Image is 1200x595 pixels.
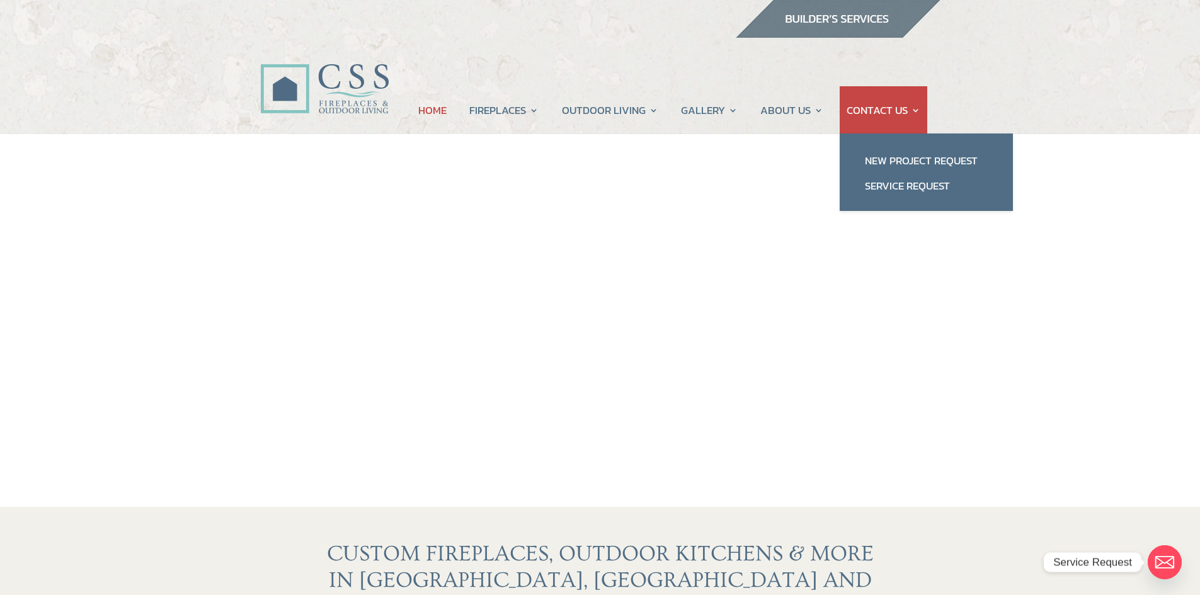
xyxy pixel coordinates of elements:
[681,86,738,134] a: GALLERY
[469,86,539,134] a: FIREPLACES
[760,86,823,134] a: ABOUT US
[852,148,1000,173] a: New Project Request
[735,26,940,42] a: builder services construction supply
[418,86,447,134] a: HOME
[562,86,658,134] a: OUTDOOR LIVING
[1148,545,1182,579] a: Email
[847,86,920,134] a: CONTACT US
[260,29,389,120] img: CSS Fireplaces & Outdoor Living (Formerly Construction Solutions & Supply)- Jacksonville Ormond B...
[852,173,1000,198] a: Service Request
